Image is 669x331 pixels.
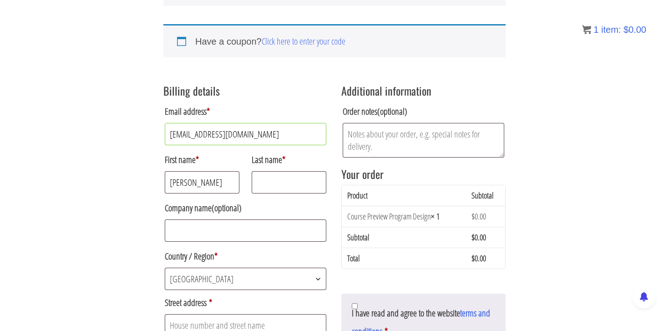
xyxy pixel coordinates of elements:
span: (optional) [212,202,242,214]
th: Total [342,248,466,269]
td: Course Preview Program Design [342,206,466,227]
h3: Additional information [341,85,506,97]
img: icon11.png [582,25,591,34]
span: $ [471,211,475,222]
span: $ [623,25,628,35]
span: $ [471,253,475,264]
bdi: 0.00 [471,211,486,222]
th: Product [342,185,466,206]
label: Country / Region [165,247,326,265]
bdi: 0.00 [471,253,486,264]
label: First name [165,151,239,169]
div: Have a coupon? [163,24,506,57]
input: I have read and agree to the websiteterms and conditions * [352,303,358,309]
label: Last name [252,151,326,169]
th: Subtotal [342,227,466,248]
strong: × 1 [431,211,440,222]
span: $ [471,232,475,243]
label: Order notes [343,102,504,121]
bdi: 0.00 [471,232,486,243]
h3: Billing details [163,85,328,97]
th: Subtotal [466,185,505,206]
label: Email address [165,102,326,121]
label: Company name [165,199,326,217]
a: Click here to enter your code [262,35,345,47]
label: Street address [165,294,326,312]
span: item: [601,25,621,35]
iframe: PayPal Message 1 [341,282,506,290]
a: 1 item: $0.00 [582,25,646,35]
span: Canada [165,268,326,290]
span: (optional) [377,105,407,117]
h3: Your order [341,168,506,180]
bdi: 0.00 [623,25,646,35]
span: Country / Region [165,268,326,290]
span: 1 [593,25,598,35]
